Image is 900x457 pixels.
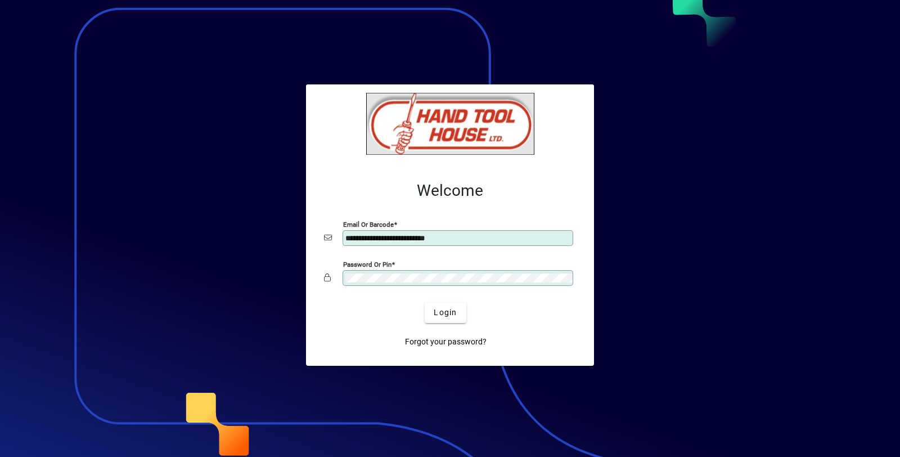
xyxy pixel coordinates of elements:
[343,220,394,228] mat-label: Email or Barcode
[343,260,391,268] mat-label: Password or Pin
[324,181,576,200] h2: Welcome
[434,307,457,319] span: Login
[405,336,487,348] span: Forgot your password?
[400,332,491,352] a: Forgot your password?
[425,303,466,323] button: Login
